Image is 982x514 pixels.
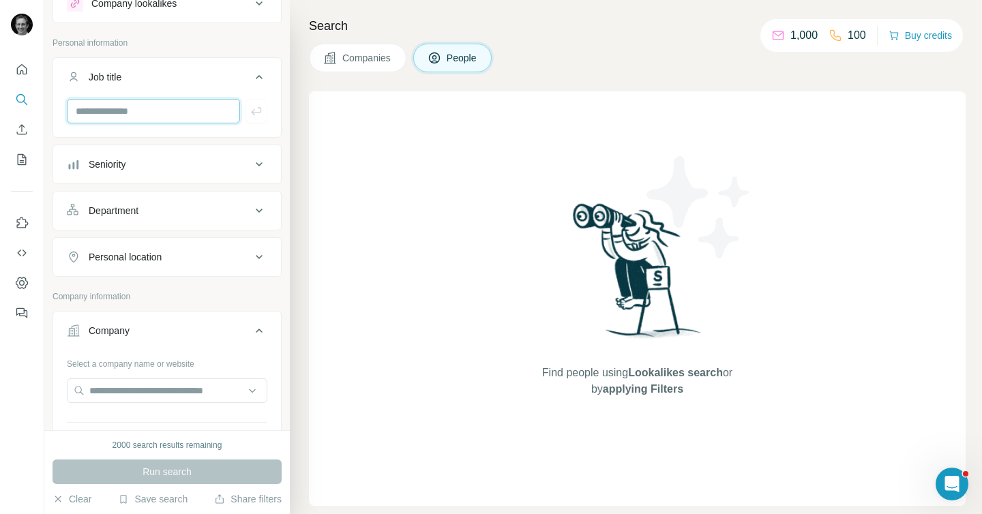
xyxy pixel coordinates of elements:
[53,194,281,227] button: Department
[447,51,478,65] span: People
[567,200,709,352] img: Surfe Illustration - Woman searching with binoculars
[89,324,130,337] div: Company
[53,148,281,181] button: Seniority
[53,61,281,99] button: Job title
[11,211,33,235] button: Use Surfe on LinkedIn
[89,157,125,171] div: Seniority
[53,37,282,49] p: Personal information
[603,383,683,395] span: applying Filters
[53,314,281,352] button: Company
[11,57,33,82] button: Quick start
[11,147,33,172] button: My lists
[89,250,162,264] div: Personal location
[638,146,760,269] img: Surfe Illustration - Stars
[53,241,281,273] button: Personal location
[11,87,33,112] button: Search
[89,204,138,217] div: Department
[528,365,746,397] span: Find people using or by
[889,26,952,45] button: Buy credits
[309,16,966,35] h4: Search
[848,27,866,44] p: 100
[89,70,121,84] div: Job title
[53,492,91,506] button: Clear
[11,301,33,325] button: Feedback
[342,51,392,65] span: Companies
[11,117,33,142] button: Enrich CSV
[936,468,968,500] iframe: Intercom live chat
[53,290,282,303] p: Company information
[628,367,723,378] span: Lookalikes search
[790,27,818,44] p: 1,000
[118,492,188,506] button: Save search
[67,352,267,370] div: Select a company name or website
[113,439,222,451] div: 2000 search results remaining
[214,492,282,506] button: Share filters
[11,14,33,35] img: Avatar
[11,241,33,265] button: Use Surfe API
[11,271,33,295] button: Dashboard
